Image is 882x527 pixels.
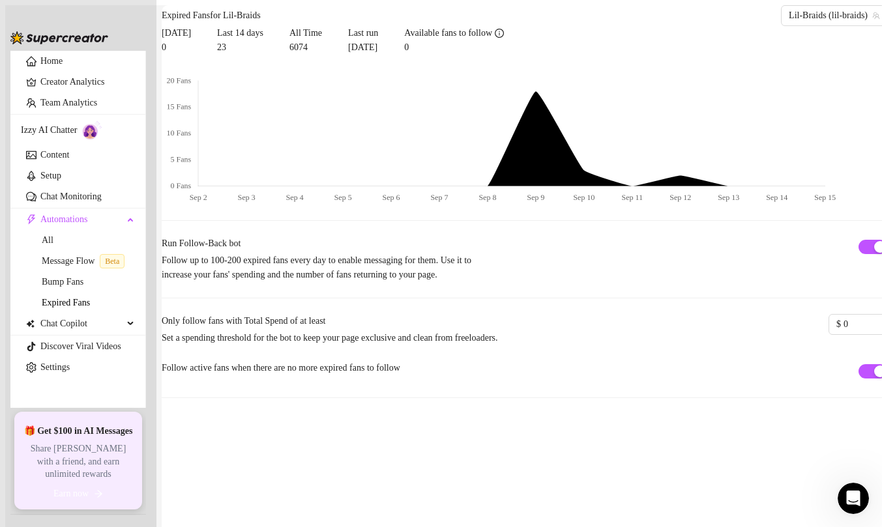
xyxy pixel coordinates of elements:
[21,123,77,137] span: Izzy AI Chatter
[83,427,93,437] button: Start recording
[40,56,63,66] a: Home
[100,254,125,268] span: Beta
[162,361,535,375] span: Follow active fans when there are no more expired fans to follow
[162,253,503,282] span: Follow up to 100-200 expired fans every day to enable messaging for them. Use it to increase your...
[162,331,535,345] span: Set a spending threshold for the bot to keep your page exclusive and clean from freeloaders.
[162,314,535,328] span: Only follow fans with Total Spend of at least
[57,227,240,317] div: It's doing it for all fans. I've changed the automated message to not include names temporarily s...
[404,40,504,55] article: 0
[11,399,250,421] textarea: Message…
[10,395,214,474] div: I forwarded this information to our team and will get back to you as soon as I have an update. Fo...
[289,26,322,40] article: All Time
[10,31,108,44] img: logo-BBDzfeDw.svg
[94,489,103,498] span: arrow-right
[789,6,879,25] span: Lil-Braids (lil-braids)
[41,427,51,437] button: Gif picker
[289,40,322,55] article: 6074
[495,29,504,38] span: info-circle
[40,150,69,160] a: Content
[229,5,252,29] div: Close
[40,341,121,351] a: Discover Viral Videos
[47,48,250,114] div: Here's two examples. one user has a full name "[PERSON_NAME]" and the other has characters in his...
[47,326,250,367] div: another platform had something like {displayname|name}
[37,7,58,28] img: Profile image for Ella
[57,334,240,359] div: another platform had something like {displayname|name}
[162,236,503,251] span: Run Follow-Back bot
[40,313,123,334] span: Chat Copilot
[42,256,130,266] a: Message FlowBeta
[162,40,191,55] article: 0
[47,220,250,324] div: It's doing it for all fans. I've changed the automated message to not include names temporarily s...
[40,209,123,230] span: Automations
[210,10,260,20] span: for Lil-Braids
[40,98,97,107] a: Team Analytics
[162,26,191,40] article: [DATE]
[26,214,37,225] span: thunderbolt
[10,142,250,219] div: Giselle says…
[838,483,869,514] iframe: Intercom live chat
[872,12,880,20] span: team
[42,235,53,245] a: All
[217,40,263,55] article: 23
[162,8,261,23] article: Expired Fans
[40,171,61,180] a: Setup
[22,486,134,502] button: Earn nowarrow-right
[21,150,203,201] div: I see—thanks for pointing that out. Could you please share the user IDs of those two fans so I ca...
[10,220,250,326] div: Lil says…
[348,40,378,55] article: [DATE]
[24,425,133,438] span: 🎁 Get $100 in AI Messages
[404,26,492,40] article: Available fans to follow
[40,72,135,93] a: Creator Analytics
[22,442,134,481] span: Share [PERSON_NAME] with a friend, and earn unlimited rewards
[10,142,214,208] div: I see—thanks for pointing that out. Could you please share the user IDs of those two fans so I ca...
[42,277,83,287] a: Bump Fans
[42,298,90,307] a: Expired Fans
[204,5,229,30] button: Home
[82,121,102,139] img: AI Chatter
[40,192,102,201] a: Chat Monitoring
[40,362,70,372] a: Settings
[8,5,33,30] button: go back
[26,319,35,328] img: Chat Copilot
[10,377,250,395] div: [DATE]
[10,124,250,142] div: [DATE]
[348,26,378,40] article: Last run
[224,421,244,442] button: Send a message…
[63,12,148,22] h1: [PERSON_NAME]
[10,395,250,503] div: Ella says…
[57,55,240,106] div: Here's two examples. one user has a full name "[PERSON_NAME]" and the other has characters in his...
[53,489,89,499] span: Earn now
[20,427,31,437] button: Emoji picker
[10,326,250,377] div: Lil says…
[217,26,263,40] article: Last 14 days
[62,427,72,437] button: Upload attachment
[10,48,250,124] div: Lil says…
